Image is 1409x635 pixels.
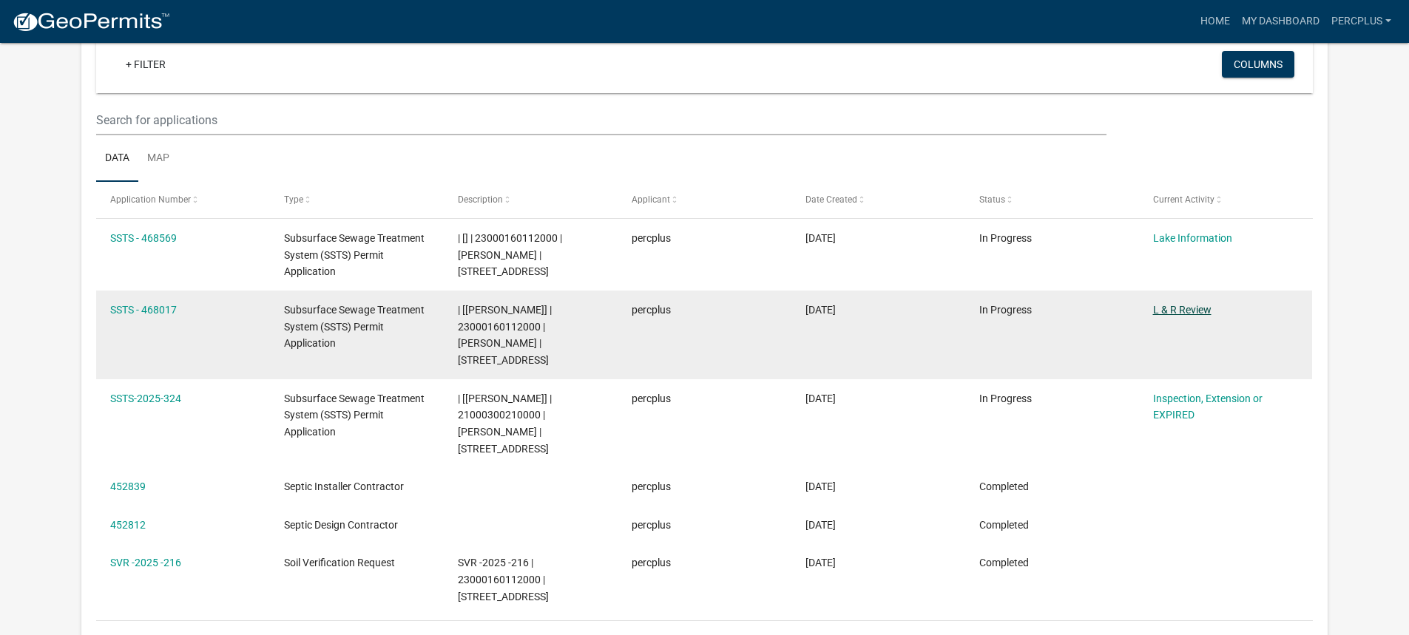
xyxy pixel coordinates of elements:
span: Description [458,194,503,205]
a: Lake Information [1153,232,1232,244]
span: percplus [632,232,671,244]
span: Applicant [632,194,670,205]
span: percplus [632,557,671,568]
a: SSTS - 468017 [110,304,177,316]
span: In Progress [979,232,1032,244]
span: percplus [632,481,671,492]
span: Current Activity [1153,194,1214,205]
a: 452839 [110,481,146,492]
a: SVR -2025 -216 [110,557,181,568]
a: Map [138,135,178,183]
a: SSTS-2025-324 [110,393,181,404]
span: | [Brittany Tollefson] | 21000300210000 | DYLAN SATHER | 11657 CO HWY 59 [458,393,552,455]
datatable-header-cell: Current Activity [1138,182,1312,217]
span: 08/06/2025 [805,393,836,404]
datatable-header-cell: Applicant [618,182,791,217]
datatable-header-cell: Status [964,182,1138,217]
span: percplus [632,393,671,404]
span: Subsurface Sewage Treatment System (SSTS) Permit Application [284,304,425,350]
span: Subsurface Sewage Treatment System (SSTS) Permit Application [284,393,425,438]
a: 452812 [110,519,146,531]
span: Status [979,194,1005,205]
span: 07/21/2025 [805,519,836,531]
input: Search for applications [96,105,1106,135]
span: Completed [979,481,1029,492]
span: Date Created [805,194,857,205]
span: Completed [979,557,1029,568]
span: | [] | 23000160112000 | HOLLY DOWNING | 54684 CO HWY 40 [458,232,562,278]
span: Soil Verification Request [284,557,395,568]
a: SSTS - 468569 [110,232,177,244]
span: 07/21/2025 [805,481,836,492]
a: My Dashboard [1236,7,1325,35]
datatable-header-cell: Description [444,182,618,217]
span: SVR -2025 -216 | 23000160112000 | 54684 CO HWY 40 [458,557,549,602]
a: Home [1195,7,1236,35]
datatable-header-cell: Application Number [96,182,270,217]
span: percplus [632,304,671,316]
span: In Progress [979,393,1032,404]
a: percplus [1325,7,1397,35]
a: + Filter [114,51,178,78]
a: Data [96,135,138,183]
span: percplus [632,519,671,531]
a: Inspection, Extension or EXPIRED [1153,393,1263,421]
span: Type [284,194,303,205]
span: Completed [979,519,1029,531]
span: 08/22/2025 [805,304,836,316]
span: In Progress [979,304,1032,316]
span: Septic Installer Contractor [284,481,404,492]
a: L & R Review [1153,304,1212,316]
span: | [Andrea Perales] | 23000160112000 | HOLLY DOWNING | 54684 CO HWY 40 [458,304,552,366]
span: 07/21/2025 [805,557,836,568]
span: Subsurface Sewage Treatment System (SSTS) Permit Application [284,232,425,278]
span: Application Number [110,194,191,205]
datatable-header-cell: Date Created [791,182,965,217]
button: Columns [1222,51,1294,78]
datatable-header-cell: Type [270,182,444,217]
span: 08/25/2025 [805,232,836,244]
span: Septic Design Contractor [284,519,398,531]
